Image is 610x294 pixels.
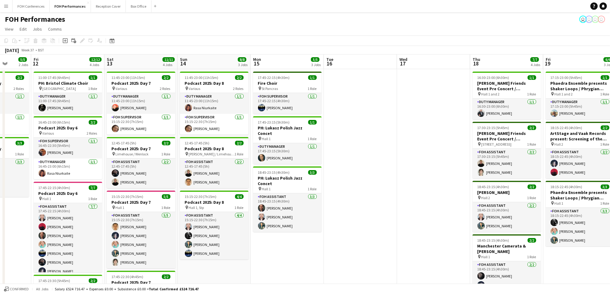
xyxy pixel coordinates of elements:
[528,125,536,130] span: 2/2
[308,170,317,175] span: 3/3
[601,201,609,206] span: 1 Role
[262,86,278,91] span: St Pancras
[162,75,170,80] span: 2/2
[107,137,175,188] div: 12:45-17:45 (5h)2/2Podcast 2025: Day 7 Limehouse / Wenlock1 RoleFOH Assistant2/212:45-17:45 (5h)[...
[162,274,170,279] span: 2/2
[50,0,91,12] button: FOH Performances
[107,114,175,135] app-card-role: FOH Supervisor1/115:15-22:30 (7h15m)[PERSON_NAME]
[326,57,333,62] span: Tue
[473,234,541,291] app-job-card: 18:45-23:15 (4h30m)2/2Manchester Camerata & [PERSON_NAME] Hall 11 RoleFOH Assistant2/218:45-23:15...
[162,205,170,210] span: 1 Role
[107,80,175,86] h3: Podcast 2025: Day 7
[10,287,29,291] span: Confirmed
[481,195,490,200] span: Hall 2
[308,187,317,191] span: 1 Role
[531,62,540,67] div: 4 Jobs
[258,75,290,80] span: 17:45-22:15 (4h30m)
[162,141,170,145] span: 2/2
[473,149,541,178] app-card-role: FOH Assistant2/217:30-23:15 (5h45m)[PERSON_NAME][PERSON_NAME]
[180,158,249,188] app-card-role: FOH Assistant2/212:45-17:45 (5h)[PERSON_NAME][PERSON_NAME]
[46,25,64,33] a: Comms
[528,75,536,80] span: 1/1
[112,274,144,279] span: 17:45-22:30 (4h45m)
[33,60,39,67] span: 12
[39,278,70,283] span: 17:45-23:30 (5h45m)
[551,125,582,130] span: 18:15-22:45 (4h30m)
[473,99,541,119] app-card-role: Duty Manager1/116:30-23:00 (6h30m)[PERSON_NAME]
[473,243,541,254] h3: Manchester Camerata & [PERSON_NAME]
[253,57,261,62] span: Mon
[189,152,235,156] span: [PERSON_NAME] / Limehouse / Wenlock + STP
[551,184,582,189] span: 18:15-22:45 (4h30m)
[19,62,28,67] div: 2 Jobs
[116,205,125,210] span: Hall 1
[530,57,539,62] span: 7/7
[252,60,261,67] span: 15
[116,86,127,91] span: Various
[308,136,317,141] span: 1 Role
[586,16,593,23] app-user-avatar: Visitor Services
[579,16,587,23] app-user-avatar: Visitor Services
[528,238,536,243] span: 2/2
[473,181,541,232] div: 18:45-23:15 (4h30m)2/2[PERSON_NAME] Hall 21 RoleFOH Assistant2/218:45-23:15 (4h30m)[PERSON_NAME][...
[34,72,102,114] app-job-card: 11:00-17:45 (6h45m)1/1PH: Bristol Climate Choir [GEOGRAPHIC_DATA]1 RoleDuty Manager1/111:00-17:45...
[258,170,290,175] span: 18:45-23:15 (4h30m)
[473,202,541,232] app-card-role: FOH Assistant2/218:45-23:15 (4h30m)[PERSON_NAME][PERSON_NAME]
[235,205,244,210] span: 1 Role
[601,75,609,80] span: 1/1
[473,131,541,142] h3: [PERSON_NAME] Friends Event Pre Concert / Manchester Camerata & [PERSON_NAME]
[34,158,102,179] app-card-role: Duty Manager1/116:45-23:00 (6h15m)Rasa Niurkaite
[126,0,152,12] button: Box Office
[34,125,102,131] h3: Podcast 2025: Day 6
[253,93,322,114] app-card-role: FOH Supervisor1/117:45-22:15 (4h30m)[PERSON_NAME]
[112,141,137,145] span: 12:45-17:45 (5h)
[163,57,175,62] span: 11/11
[107,158,175,188] app-card-role: FOH Assistant2/212:45-17:45 (5h)[PERSON_NAME][PERSON_NAME]
[34,138,102,158] app-card-role: FOH Supervisor1/116:45-22:30 (5h45m)[PERSON_NAME]
[527,142,536,147] span: 1 Role
[3,286,30,292] button: Confirmed
[88,86,97,91] span: 1 Role
[107,191,175,268] app-job-card: 15:15-22:30 (7h15m)5/5Podcast 2025: Day 7 Hall 11 RoleFOH Assistant5/515:15-22:30 (7h15m)[PERSON_...
[473,190,541,195] h3: [PERSON_NAME]
[253,116,322,164] app-job-card: 17:45-23:15 (5h30m)1/1PH: Lukasz Polish Jazz Concet Hall 11 RoleDuty Manager1/117:45-23:15 (5h30m...
[15,152,24,156] span: 1 Role
[308,75,317,80] span: 1/1
[39,75,70,80] span: 11:00-17:45 (6h45m)
[43,86,76,91] span: [GEOGRAPHIC_DATA]
[253,125,322,136] h3: PH: Lukasz Polish Jazz Concet
[33,26,42,32] span: Jobs
[258,120,290,125] span: 17:45-23:15 (5h30m)
[162,152,170,156] span: 1 Role
[34,57,39,62] span: Fri
[107,72,175,135] app-job-card: 11:45-23:00 (11h15m)2/2Podcast 2025: Day 7 Various2 RolesDuty Manager1/111:45-23:00 (11h15m)[PERS...
[16,141,24,145] span: 3/3
[43,131,54,136] span: Various
[545,60,551,67] span: 19
[235,141,244,145] span: 2/2
[473,122,541,178] app-job-card: 17:30-23:15 (5h45m)2/2[PERSON_NAME] Friends Event Pre Concert / Manchester Camerata & [PERSON_NAM...
[180,191,249,259] app-job-card: 15:15-22:30 (7h15m)4/4Podcast 2025: Day 8 Hall 1, Stp1 RoleFOH Assistant4/415:15-22:30 (7h15m)[PE...
[5,26,13,32] span: View
[473,72,541,119] app-job-card: 16:30-23:00 (6h30m)1/1[PERSON_NAME] Friends Event Pre Concert / Manchester Camerata & [PERSON_NAM...
[160,86,170,91] span: 2 Roles
[477,238,509,243] span: 18:45-23:15 (4h30m)
[555,92,573,96] span: Hall 1 and 2
[180,57,187,62] span: Sun
[311,57,320,62] span: 5/5
[5,15,65,24] h1: FOH Performances
[5,47,19,53] div: [DATE]
[163,62,174,67] div: 4 Jobs
[308,86,317,91] span: 1 Role
[34,203,102,277] app-card-role: FOH Assistant7/717:45-22:15 (4h30m)[PERSON_NAME][PERSON_NAME][PERSON_NAME][PERSON_NAME][PERSON_NA...
[235,75,244,80] span: 2/2
[477,184,509,189] span: 18:45-23:15 (4h30m)
[472,60,480,67] span: 18
[601,92,609,96] span: 1 Role
[2,25,16,33] a: View
[39,185,70,190] span: 17:45-22:15 (4h30m)
[592,16,599,23] app-user-avatar: Visitor Services
[112,75,145,80] span: 11:45-23:00 (11h15m)
[48,26,62,32] span: Comms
